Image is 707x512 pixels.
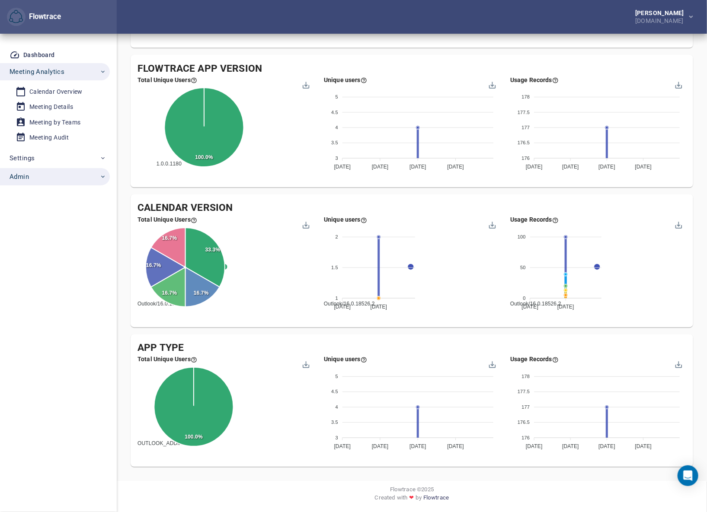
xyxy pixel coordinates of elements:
tspan: 176.5 [518,140,530,146]
tspan: [DATE] [447,444,464,450]
tspan: 4.5 [331,389,338,394]
div: App Type [138,341,686,356]
div: Here you can see a trendline of unique users over time. [324,216,367,224]
span: Meeting Analytics [10,66,64,77]
tspan: 178 [522,95,530,100]
span: Admin [10,171,29,182]
tspan: [DATE] [372,164,389,170]
span: 1.0.0.1180 [150,161,182,167]
tspan: 100 [518,234,526,239]
tspan: 3 [336,156,338,161]
div: Menu [488,360,495,368]
tspan: [DATE] [526,164,543,170]
div: Menu [674,360,681,368]
tspan: [DATE] [557,304,574,310]
div: Menu [674,81,681,88]
tspan: 2 [336,234,338,239]
tspan: 177.5 [518,389,530,394]
span: Outlook/16.0.18526.2... [131,301,193,307]
div: Menu [674,220,681,228]
div: Flowtrace [26,12,61,22]
tspan: [DATE] [334,304,351,310]
div: Menu [488,220,495,228]
tspan: 4 [336,125,338,130]
tspan: 176 [522,156,530,161]
tspan: [DATE] [562,444,579,450]
tspan: 1 [336,296,338,301]
div: Dashboard [23,50,55,60]
tspan: 1.5 [331,265,338,270]
div: Meeting Details [29,102,73,112]
span: ❤ [407,494,416,502]
div: Menu [302,220,309,228]
div: Calendar Version [138,201,686,216]
tspan: [DATE] [409,164,426,170]
tspan: 3.5 [331,420,338,425]
div: [PERSON_NAME] [635,10,688,16]
tspan: 4.5 [331,110,338,115]
tspan: 177 [522,125,530,130]
div: Here's the unique users over the whole time period. [138,216,197,224]
span: OUTLOOK_ADDIN [131,441,183,447]
tspan: [DATE] [334,444,351,450]
tspan: [DATE] [526,444,543,450]
button: Flowtrace [7,8,26,26]
span: Outlook/16.0.18526.2... [504,301,566,307]
div: Here you can see a trendline of unique users over time. [324,76,367,84]
div: Flowtrace App Version [138,62,686,76]
tspan: 176.5 [518,420,530,425]
div: Menu [302,81,309,88]
tspan: 3 [336,436,338,441]
tspan: 4 [336,405,338,410]
tspan: 5 [336,374,338,379]
span: Flowtrace © 2025 [390,486,434,494]
tspan: 3.5 [331,140,338,146]
button: [PERSON_NAME][DOMAIN_NAME] [621,7,700,26]
tspan: 5 [336,95,338,100]
div: Meeting Audit [29,132,69,143]
div: Meeting by Teams [29,117,80,128]
tspan: [DATE] [372,444,389,450]
tspan: 177.5 [518,110,530,115]
div: Menu [488,81,495,88]
span: by [416,494,422,506]
tspan: [DATE] [447,164,464,170]
div: Here you can see a trendline of unique records we track over time. [510,355,559,364]
div: Here you can see a trendline of unique users over time. [324,355,367,364]
tspan: [DATE] [334,164,351,170]
div: Open Intercom Messenger [678,465,698,486]
div: [DOMAIN_NAME] [635,16,688,24]
span: Outlook/16.0.18526.2... [317,301,379,307]
tspan: 178 [522,374,530,379]
div: Calendar Overview [29,86,83,97]
tspan: 177 [522,405,530,410]
div: Here's the unique users over the whole time period. [138,76,197,84]
a: Flowtrace [423,494,449,506]
tspan: [DATE] [598,444,615,450]
span: Settings [10,153,35,164]
div: Here you can see a trendline of unique records we track over time. [510,76,559,84]
tspan: 50 [520,265,526,270]
tspan: [DATE] [371,304,387,310]
tspan: [DATE] [635,164,652,170]
tspan: [DATE] [522,304,539,310]
div: Menu [302,360,309,368]
tspan: 176 [522,436,530,441]
div: Flowtrace [7,8,61,26]
tspan: [DATE] [409,444,426,450]
div: Here's the unique users over the whole time period. [138,355,197,364]
div: Created with [124,494,700,506]
tspan: [DATE] [635,444,652,450]
tspan: [DATE] [562,164,579,170]
tspan: 0 [523,296,526,301]
div: Here you can see a trendline of unique records we track over time. [510,216,559,224]
img: Flowtrace [9,10,23,24]
tspan: [DATE] [598,164,615,170]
